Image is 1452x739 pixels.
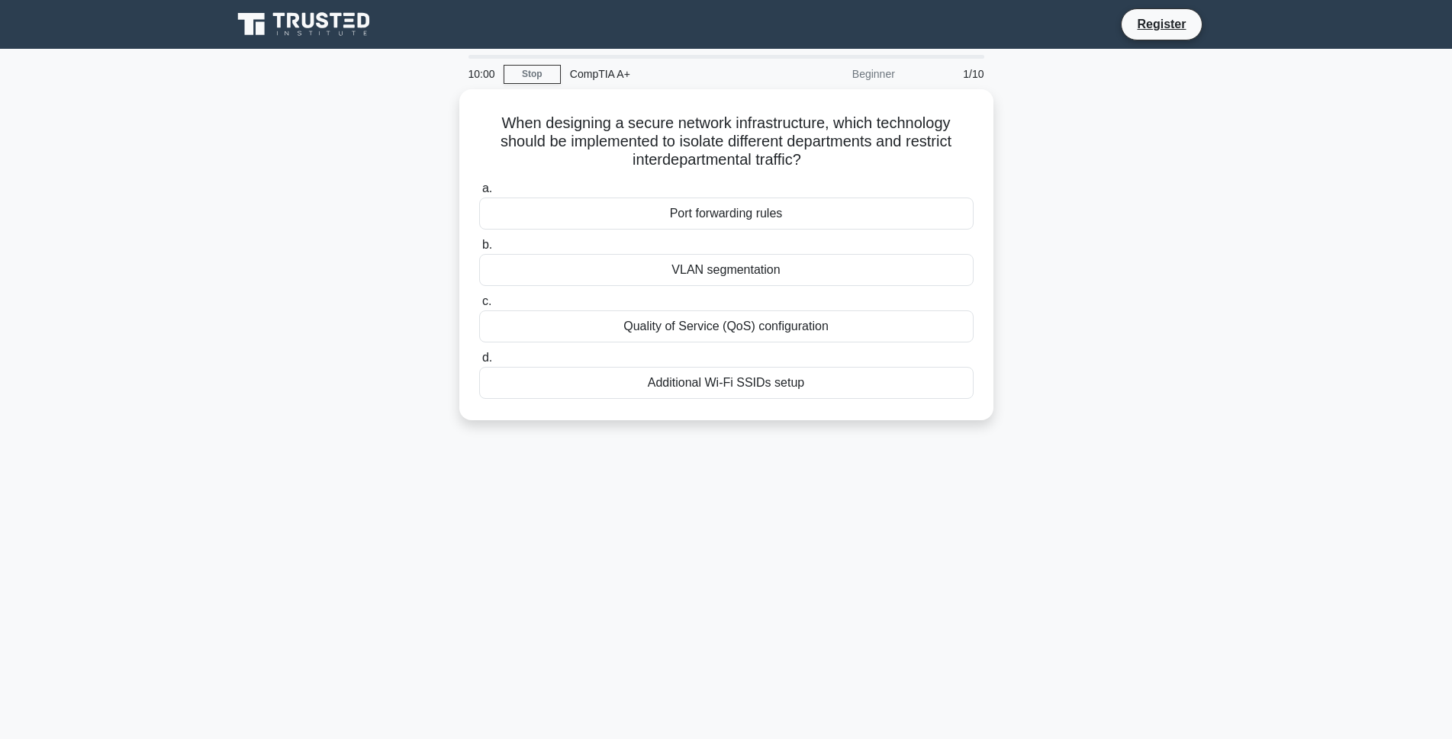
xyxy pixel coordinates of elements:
div: Beginner [771,59,904,89]
span: c. [482,294,491,307]
div: 10:00 [459,59,504,89]
div: CompTIA A+ [561,59,771,89]
a: Register [1128,14,1195,34]
div: Port forwarding rules [479,198,974,230]
div: Quality of Service (QoS) configuration [479,310,974,342]
span: d. [482,351,492,364]
div: VLAN segmentation [479,254,974,286]
span: b. [482,238,492,251]
a: Stop [504,65,561,84]
div: Additional Wi-Fi SSIDs setup [479,367,974,399]
h5: When designing a secure network infrastructure, which technology should be implemented to isolate... [478,114,975,170]
div: 1/10 [904,59,993,89]
span: a. [482,182,492,194]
